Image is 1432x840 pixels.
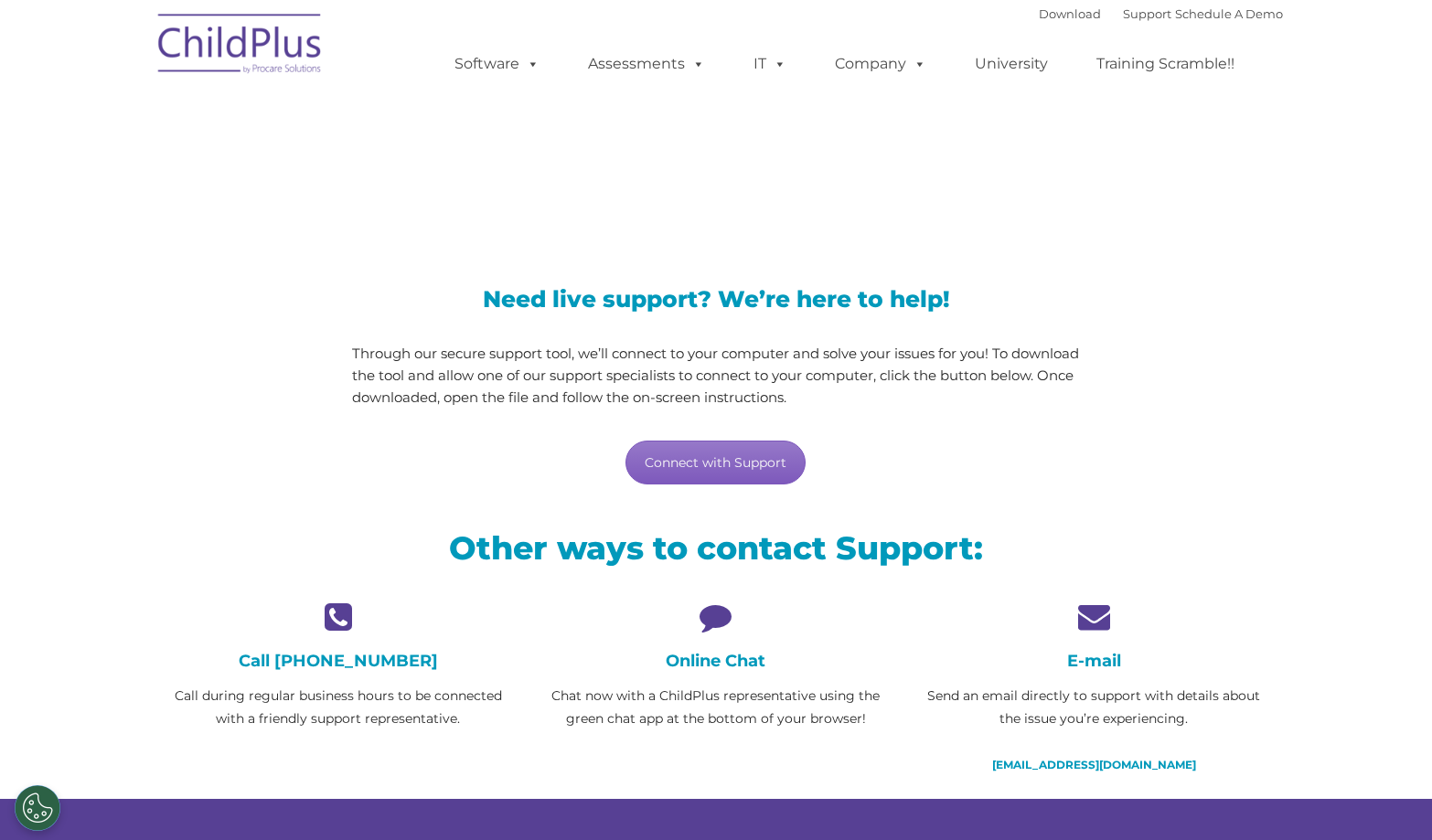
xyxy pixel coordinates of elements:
a: Software [436,46,558,82]
h4: E-mail [919,651,1269,671]
a: Connect with Support [625,441,806,484]
button: Cookies Settings [15,785,60,831]
a: University [956,46,1066,82]
iframe: Chat Widget [1341,752,1432,840]
a: Schedule A Demo [1175,6,1283,21]
p: Call during regular business hours to be connected with a friendly support representative. [163,685,513,730]
h2: Other ways to contact Support: [163,527,1269,569]
p: Send an email directly to support with details about the issue you’re experiencing. [919,685,1269,730]
span: LiveSupport with SplashTop [163,132,847,187]
a: Training Scramble!! [1078,46,1253,82]
a: [EMAIL_ADDRESS][DOMAIN_NAME] [992,758,1196,771]
a: IT [735,46,805,82]
a: Support [1123,6,1171,21]
p: Chat now with a ChildPlus representative using the green chat app at the bottom of your browser! [540,685,891,730]
a: Assessments [570,46,723,82]
a: Download [1039,6,1101,21]
a: Company [817,46,945,82]
h3: Need live support? We’re here to help! [352,288,1081,311]
p: Through our secure support tool, we’ll connect to your computer and solve your issues for you! To... [352,343,1081,409]
img: ChildPlus by Procare Solutions [149,1,332,92]
h4: Online Chat [540,651,891,671]
font: | [1039,6,1283,21]
h4: Call [PHONE_NUMBER] [163,651,513,671]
